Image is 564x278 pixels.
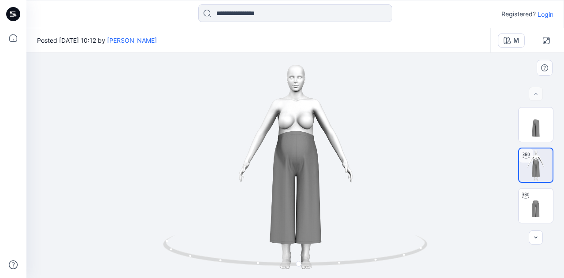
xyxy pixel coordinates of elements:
p: Login [538,10,553,19]
img: UTG outfit 3 [519,189,553,223]
img: UTG outfit 2 [519,148,553,182]
img: UTG outfit 1 [519,107,553,142]
div: M [513,36,519,45]
p: Registered? [501,9,536,19]
span: Posted [DATE] 10:12 by [37,36,157,45]
button: M [498,33,525,48]
a: [PERSON_NAME] [107,37,157,44]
